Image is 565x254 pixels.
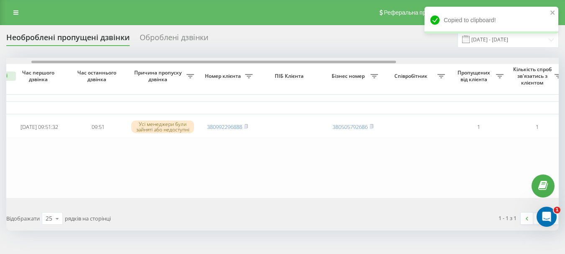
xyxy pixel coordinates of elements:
iframe: Intercom live chat [537,207,557,227]
div: 25 [46,214,52,223]
span: Причина пропуску дзвінка [131,69,187,82]
a: 380992296888 [207,123,242,131]
button: close [550,9,556,17]
span: Реферальна програма [384,9,445,16]
td: 09:51 [69,116,127,138]
span: Пропущених від клієнта [453,69,496,82]
td: [DATE] 09:51:32 [10,116,69,138]
span: Кількість спроб зв'язатись з клієнтом [512,66,555,86]
div: Необроблені пропущені дзвінки [6,33,130,46]
a: 1 [533,213,546,224]
span: Співробітник [386,73,437,80]
div: Усі менеджери були зайняті або недоступні [131,121,194,133]
span: 1 [554,207,560,213]
span: Відображати [6,215,40,222]
div: Оброблені дзвінки [140,33,208,46]
div: Copied to clipboard! [424,7,558,33]
div: 1 - 1 з 1 [499,214,516,222]
a: 380505792686 [332,123,368,131]
span: Бізнес номер [328,73,371,80]
span: Час останнього дзвінка [75,69,120,82]
span: рядків на сторінці [65,215,111,222]
span: Номер клієнта [202,73,245,80]
td: 1 [449,116,508,138]
span: Час першого дзвінка [17,69,62,82]
span: ПІБ Клієнта [264,73,317,80]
